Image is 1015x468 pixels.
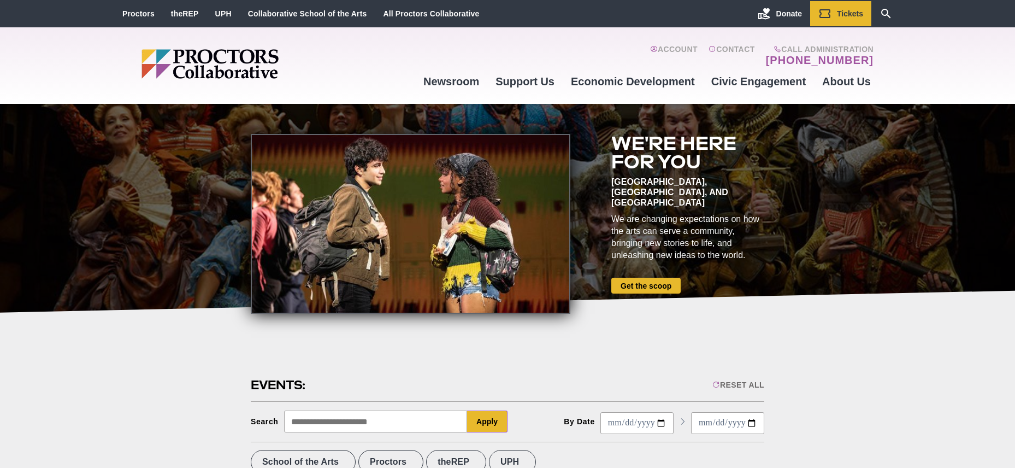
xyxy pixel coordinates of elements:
[650,45,698,67] a: Account
[709,45,755,67] a: Contact
[171,9,199,18] a: theREP
[122,9,155,18] a: Proctors
[487,67,563,96] a: Support Us
[251,417,279,426] div: Search
[837,9,863,18] span: Tickets
[215,9,232,18] a: UPH
[712,381,764,389] div: Reset All
[415,67,487,96] a: Newsroom
[141,49,363,79] img: Proctors logo
[611,134,764,171] h2: We're here for you
[611,278,681,294] a: Get the scoop
[810,1,871,26] a: Tickets
[750,1,810,26] a: Donate
[564,417,595,426] div: By Date
[383,9,479,18] a: All Proctors Collaborative
[611,213,764,261] div: We are changing expectations on how the arts can serve a community, bringing new stories to life,...
[763,45,874,54] span: Call Administration
[611,177,764,208] div: [GEOGRAPHIC_DATA], [GEOGRAPHIC_DATA], and [GEOGRAPHIC_DATA]
[766,54,874,67] a: [PHONE_NUMBER]
[563,67,703,96] a: Economic Development
[871,1,901,26] a: Search
[248,9,367,18] a: Collaborative School of the Arts
[251,377,307,394] h2: Events:
[703,67,814,96] a: Civic Engagement
[467,411,508,432] button: Apply
[814,67,879,96] a: About Us
[776,9,802,18] span: Donate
